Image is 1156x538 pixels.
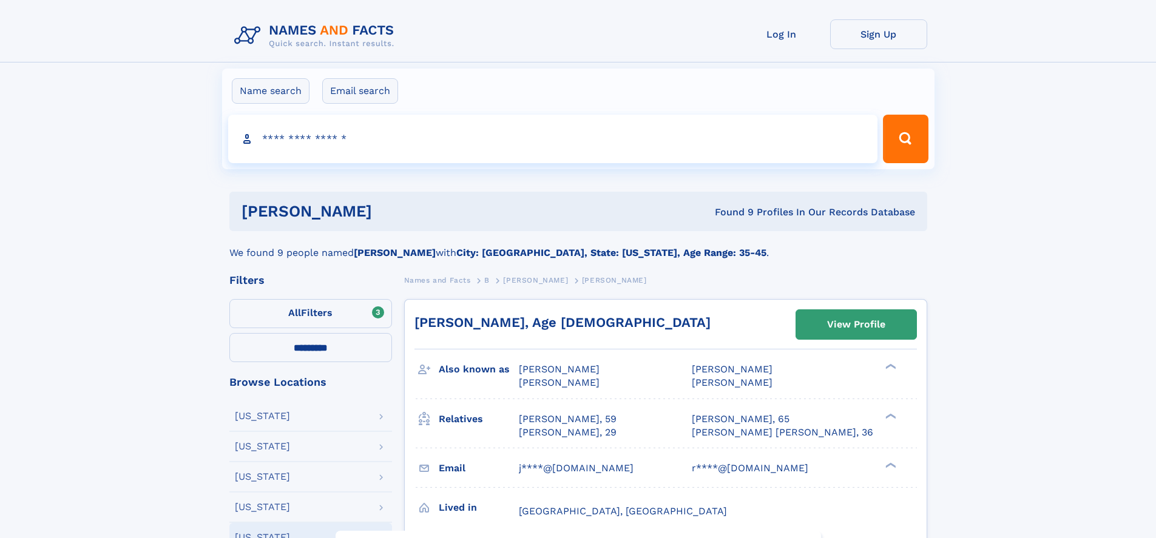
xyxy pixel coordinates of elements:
div: View Profile [827,311,885,338]
span: [PERSON_NAME] [582,276,647,284]
div: [US_STATE] [235,502,290,512]
label: Filters [229,299,392,328]
span: [PERSON_NAME] [692,363,772,375]
b: City: [GEOGRAPHIC_DATA], State: [US_STATE], Age Range: 35-45 [456,247,766,258]
input: search input [228,115,878,163]
span: [PERSON_NAME] [503,276,568,284]
div: ❯ [882,461,897,469]
a: B [484,272,490,287]
label: Email search [322,78,398,104]
span: [PERSON_NAME] [519,363,600,375]
div: We found 9 people named with . [229,231,927,260]
a: [PERSON_NAME] [503,272,568,287]
div: Found 9 Profiles In Our Records Database [543,206,915,219]
div: ❯ [882,363,897,371]
div: [US_STATE] [235,472,290,482]
a: [PERSON_NAME], Age [DEMOGRAPHIC_DATA] [414,315,711,330]
span: [GEOGRAPHIC_DATA], [GEOGRAPHIC_DATA] [519,505,727,517]
b: [PERSON_NAME] [354,247,436,258]
h1: [PERSON_NAME] [242,204,544,219]
h3: Email [439,458,519,479]
a: View Profile [796,310,916,339]
div: Filters [229,275,392,286]
img: Logo Names and Facts [229,19,404,52]
a: Names and Facts [404,272,471,287]
a: [PERSON_NAME], 29 [519,426,617,439]
a: [PERSON_NAME], 59 [519,412,617,426]
div: Browse Locations [229,377,392,388]
button: Search Button [883,115,928,163]
a: [PERSON_NAME], 65 [692,412,789,426]
a: Sign Up [830,19,927,49]
h3: Lived in [439,497,519,518]
h3: Relatives [439,409,519,429]
label: Name search [232,78,309,104]
h3: Also known as [439,359,519,380]
span: All [288,307,301,318]
span: B [484,276,490,284]
div: [US_STATE] [235,411,290,421]
div: ❯ [882,412,897,420]
a: Log In [733,19,830,49]
a: [PERSON_NAME] [PERSON_NAME], 36 [692,426,873,439]
span: [PERSON_NAME] [692,377,772,388]
div: [US_STATE] [235,442,290,451]
span: [PERSON_NAME] [519,377,600,388]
